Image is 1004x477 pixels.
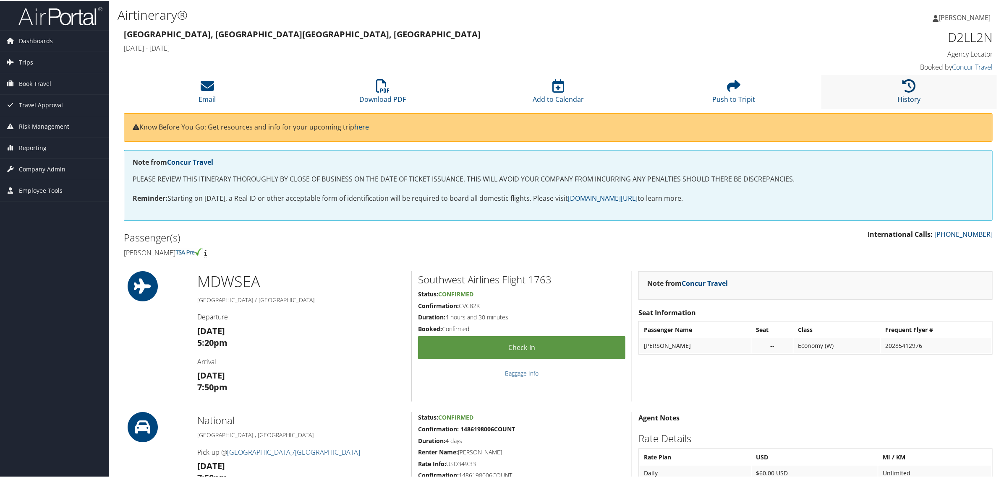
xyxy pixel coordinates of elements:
th: MI / KM [878,449,991,464]
a: Push to Tripit [712,83,755,103]
h1: MDW SEA [197,270,405,291]
strong: 7:50pm [197,381,227,392]
h4: Pick-up @ [197,447,405,456]
h1: Airtinerary® [118,5,705,23]
span: Travel Approval [19,94,63,115]
a: here [354,122,369,131]
a: [PERSON_NAME] [933,4,999,29]
h4: Booked by [785,62,993,71]
a: Concur Travel [167,157,213,166]
h4: Arrival [197,356,405,366]
th: Seat [752,321,793,337]
strong: Confirmation: 1486198006COUNT [418,424,515,432]
p: Know Before You Go: Get resources and info for your upcoming trip [133,121,984,132]
p: PLEASE REVIEW THIS ITINERARY THOROUGHLY BY CLOSE OF BUSINESS ON THE DATE OF TICKET ISSUANCE. THIS... [133,173,984,184]
strong: Agent Notes [638,412,680,422]
th: Class [794,321,880,337]
h5: USD349.33 [418,459,625,467]
h5: [PERSON_NAME] [418,447,625,456]
span: Confirmed [438,412,473,420]
strong: Note from [133,157,213,166]
h4: [DATE] - [DATE] [124,43,772,52]
th: USD [752,449,878,464]
strong: 5:20pm [197,336,227,347]
a: [GEOGRAPHIC_DATA]/[GEOGRAPHIC_DATA] [227,447,360,456]
strong: [GEOGRAPHIC_DATA], [GEOGRAPHIC_DATA] [GEOGRAPHIC_DATA], [GEOGRAPHIC_DATA] [124,28,481,39]
h5: CVC82K [418,301,625,309]
h5: [GEOGRAPHIC_DATA] / [GEOGRAPHIC_DATA] [197,295,405,303]
strong: Seat Information [638,307,696,316]
strong: [DATE] [197,459,225,471]
span: Risk Management [19,115,69,136]
h2: Passenger(s) [124,230,552,244]
strong: International Calls: [868,229,933,238]
h2: Rate Details [638,430,993,445]
h5: 4 hours and 30 minutes [418,312,625,321]
td: 20285412976 [881,337,991,353]
a: [PHONE_NUMBER] [934,229,993,238]
span: Reporting [19,137,47,158]
span: Employee Tools [19,179,63,200]
strong: Reminder: [133,193,167,202]
td: [PERSON_NAME] [640,337,751,353]
a: Add to Calendar [533,83,584,103]
span: [PERSON_NAME] [939,12,991,21]
strong: Status: [418,289,438,297]
h5: Confirmed [418,324,625,332]
th: Passenger Name [640,321,751,337]
th: Rate Plan [640,449,751,464]
img: tsa-precheck.png [175,247,203,255]
span: Company Admin [19,158,65,179]
div: -- [756,341,789,349]
strong: Duration: [418,436,445,444]
strong: Confirmation: [418,301,459,309]
a: Concur Travel [952,62,993,71]
a: Baggage Info [505,368,539,376]
th: Frequent Flyer # [881,321,991,337]
span: Confirmed [438,289,473,297]
h1: D2LL2N [785,28,993,45]
h2: National [197,412,405,427]
strong: Duration: [418,312,445,320]
a: [DOMAIN_NAME][URL] [568,193,638,202]
strong: Rate Info: [418,459,446,467]
strong: Booked: [418,324,442,332]
h4: Agency Locator [785,49,993,58]
a: Download PDF [360,83,406,103]
p: Starting on [DATE], a Real ID or other acceptable form of identification will be required to boar... [133,192,984,203]
img: airportal-logo.png [18,5,102,25]
a: Email [199,83,216,103]
strong: Renter Name: [418,447,458,455]
strong: Note from [647,278,728,287]
strong: [DATE] [197,324,225,336]
span: Book Travel [19,73,51,93]
h5: [GEOGRAPHIC_DATA] , [GEOGRAPHIC_DATA] [197,430,405,438]
a: History [898,83,921,103]
span: Dashboards [19,30,53,51]
a: Concur Travel [682,278,728,287]
strong: Status: [418,412,438,420]
span: Trips [19,51,33,72]
h2: Southwest Airlines Flight 1763 [418,272,625,286]
a: Check-in [418,335,625,358]
td: Economy (W) [794,337,880,353]
h4: Departure [197,311,405,321]
h4: [PERSON_NAME] [124,247,552,257]
strong: [DATE] [197,369,225,380]
h5: 4 days [418,436,625,444]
